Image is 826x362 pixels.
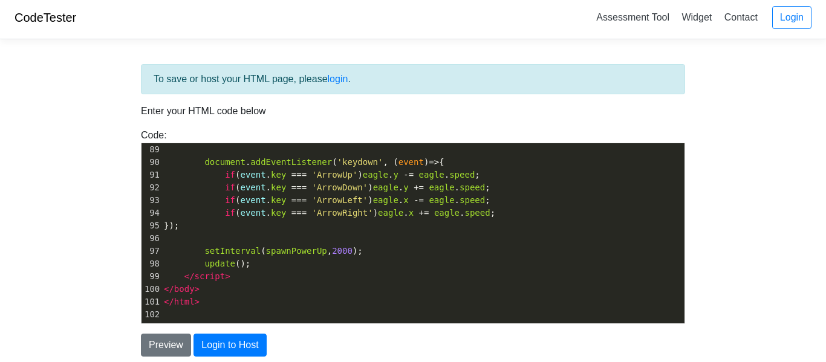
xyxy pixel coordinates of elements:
[141,207,161,219] div: 94
[271,208,286,218] span: key
[204,157,245,167] span: document
[164,259,250,268] span: ();
[464,208,490,218] span: speed
[132,128,694,324] div: Code:
[677,7,717,27] a: Widget
[312,170,358,179] span: 'ArrowUp'
[373,195,398,205] span: eagle
[312,208,373,218] span: 'ArrowRight'
[378,208,403,218] span: eagle
[373,183,398,192] span: eagle
[225,195,235,205] span: if
[291,183,307,192] span: ===
[414,183,424,192] span: +=
[419,170,444,179] span: eagle
[15,11,76,24] a: CodeTester
[414,195,424,205] span: -=
[429,195,454,205] span: eagle
[195,271,226,281] span: script
[225,183,235,192] span: if
[312,183,368,192] span: 'ArrowDown'
[291,208,307,218] span: ===
[312,195,368,205] span: 'ArrowLeft'
[204,259,235,268] span: update
[164,183,490,192] span: ( . ) . . ;
[403,183,408,192] span: y
[141,169,161,181] div: 91
[141,219,161,232] div: 95
[328,74,348,84] a: login
[195,297,200,306] span: >
[204,246,261,256] span: setInterval
[141,308,161,321] div: 102
[398,157,424,167] span: event
[225,271,230,281] span: >
[291,195,307,205] span: ===
[141,156,161,169] div: 90
[164,297,174,306] span: </
[141,181,161,194] div: 92
[772,6,811,29] a: Login
[403,195,408,205] span: x
[195,284,200,294] span: >
[164,284,174,294] span: </
[141,245,161,257] div: 97
[240,195,265,205] span: event
[141,64,685,94] div: To save or host your HTML page, please .
[141,232,161,245] div: 96
[225,208,235,218] span: if
[460,183,485,192] span: speed
[419,208,429,218] span: +=
[141,270,161,283] div: 99
[240,183,265,192] span: event
[271,183,286,192] span: key
[184,271,195,281] span: </
[141,283,161,296] div: 100
[591,7,674,27] a: Assessment Tool
[449,170,475,179] span: speed
[141,194,161,207] div: 93
[403,170,414,179] span: -=
[164,195,490,205] span: ( . ) . . ;
[429,183,454,192] span: eagle
[225,170,235,179] span: if
[393,170,398,179] span: y
[250,157,332,167] span: addEventListener
[429,157,439,167] span: =>
[363,170,388,179] span: eagle
[174,284,195,294] span: body
[332,246,353,256] span: 2000
[164,246,363,256] span: ( , );
[409,208,414,218] span: x
[164,221,179,230] span: });
[164,157,444,167] span: . ( , ( ) {
[141,334,191,357] button: Preview
[141,104,685,118] p: Enter your HTML code below
[434,208,460,218] span: eagle
[174,297,195,306] span: html
[141,257,161,270] div: 98
[460,195,485,205] span: speed
[271,170,286,179] span: key
[337,157,383,167] span: 'keydown'
[141,143,161,156] div: 89
[164,208,495,218] span: ( . ) . . ;
[240,208,265,218] span: event
[164,170,480,179] span: ( . ) . . ;
[291,170,307,179] span: ===
[193,334,266,357] button: Login to Host
[266,246,327,256] span: spawnPowerUp
[141,296,161,308] div: 101
[240,170,265,179] span: event
[720,7,763,27] a: Contact
[271,195,286,205] span: key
